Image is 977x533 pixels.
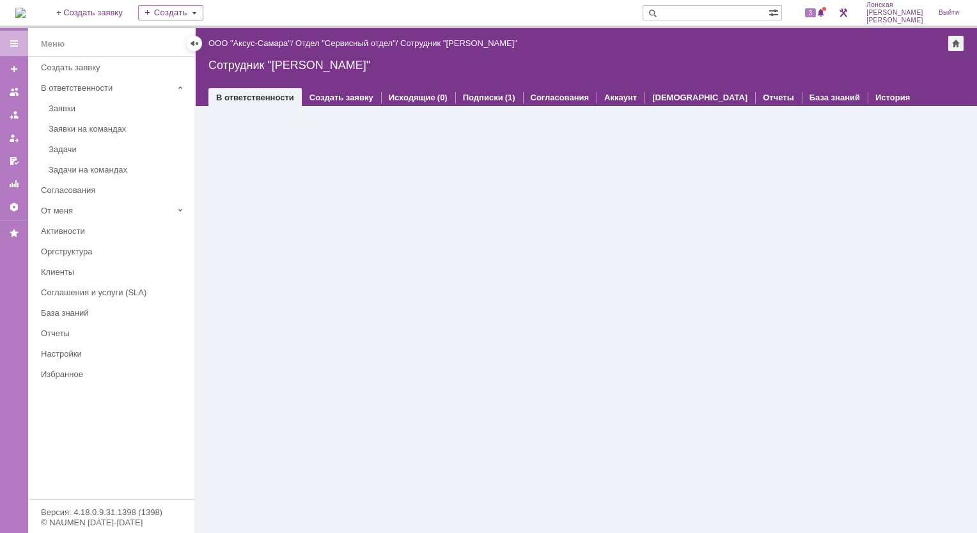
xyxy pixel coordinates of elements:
[763,93,794,102] a: Отчеты
[138,5,203,20] div: Создать
[4,128,24,148] a: Мои заявки
[36,58,192,77] a: Создать заявку
[389,93,435,102] a: Исходящие
[41,63,187,72] div: Создать заявку
[41,518,182,527] div: © NAUMEN [DATE]-[DATE]
[948,36,964,51] div: Сделать домашней страницей
[43,139,192,159] a: Задачи
[41,288,187,297] div: Соглашения и услуги (SLA)
[41,508,182,516] div: Версия: 4.18.0.9.31.1398 (1398)
[36,262,192,282] a: Клиенты
[4,151,24,171] a: Мои согласования
[4,174,24,194] a: Отчеты
[36,221,192,241] a: Активности
[49,144,187,154] div: Задачи
[41,349,187,359] div: Настройки
[41,308,187,318] div: База знаний
[208,38,295,48] div: /
[43,119,192,139] a: Заявки на командах
[809,93,860,102] a: База знаний
[4,59,24,79] a: Создать заявку
[41,328,187,338] div: Отчеты
[216,93,294,102] a: В ответственности
[49,104,187,113] div: Заявки
[41,83,173,93] div: В ответственности
[49,165,187,174] div: Задачи на командах
[505,93,515,102] div: (1)
[41,369,173,379] div: Избранное
[208,59,964,72] div: Сотрудник "[PERSON_NAME]"
[41,206,173,215] div: От меня
[187,36,202,51] div: Скрыть меню
[43,160,192,180] a: Задачи на командах
[836,5,851,20] a: Перейти в интерфейс администратора
[36,282,192,302] a: Соглашения и услуги (SLA)
[15,8,26,18] a: Перейти на домашнюю страницу
[866,17,923,24] span: [PERSON_NAME]
[400,38,517,48] div: Сотрудник "[PERSON_NAME]"
[769,6,781,18] span: Расширенный поиск
[4,105,24,125] a: Заявки в моей ответственности
[309,93,373,102] a: Создать заявку
[866,1,923,9] span: Лонская
[36,344,192,364] a: Настройки
[295,38,400,48] div: /
[41,247,187,256] div: Оргструктура
[4,82,24,102] a: Заявки на командах
[463,93,503,102] a: Подписки
[652,93,747,102] a: [DEMOGRAPHIC_DATA]
[531,93,590,102] a: Согласования
[36,303,192,323] a: База знаний
[875,93,910,102] a: История
[36,323,192,343] a: Отчеты
[41,267,187,277] div: Клиенты
[36,242,192,261] a: Оргструктура
[43,98,192,118] a: Заявки
[604,93,637,102] a: Аккаунт
[208,38,291,48] a: ООО "Аксус-Самара"
[866,9,923,17] span: [PERSON_NAME]
[805,8,817,17] span: 3
[4,197,24,217] a: Настройки
[49,124,187,134] div: Заявки на командах
[437,93,448,102] div: (0)
[41,185,187,195] div: Согласования
[295,38,396,48] a: Отдел "Сервисный отдел"
[36,180,192,200] a: Согласования
[41,36,65,52] div: Меню
[15,8,26,18] img: logo
[41,226,187,236] div: Активности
